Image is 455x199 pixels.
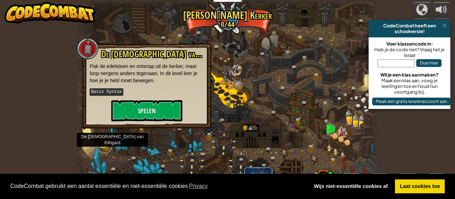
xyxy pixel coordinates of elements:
span: De [DEMOGRAPHIC_DATA] van Kithgard [101,48,226,60]
button: Campagnes [413,2,431,19]
a: learn more about cookies [188,181,209,192]
img: portrait.png [298,117,301,119]
button: Spelen [111,100,182,121]
img: portrait.png [210,131,213,133]
div: Maak een klas aan, voeg je leerlingen toe en houd hun voortgang bij. [372,78,447,95]
p: Pak de edelsteen en ontsnap uit de kerker, maar loop nergens anders tegenaan. In dit level leer j... [90,63,204,84]
div: Heb je de code niet? Vraag het je leraar [372,47,447,58]
a: allow cookies [395,179,445,194]
div: CodeCombat heeft een [371,23,448,28]
img: portrait.png [101,140,105,142]
img: CodeCombat - Learn how to code by playing a game [5,2,96,23]
span: CodeCombat gebruikt een aantal essentiële en niet-essentiële cookies [10,181,304,192]
div: Wil je een klas aanmaken? [372,72,447,78]
button: Doe mee [416,59,441,67]
button: Volume aanpassen [433,2,450,19]
a: deny cookies [309,179,392,194]
div: Voer klassencode in: [372,41,447,47]
button: Maak een gratis lerarenaccount aan [372,98,451,105]
kbd: Basis Syntax [90,88,123,96]
div: schoolversie! [371,28,448,34]
img: level-banner-unlock.png [100,135,106,146]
